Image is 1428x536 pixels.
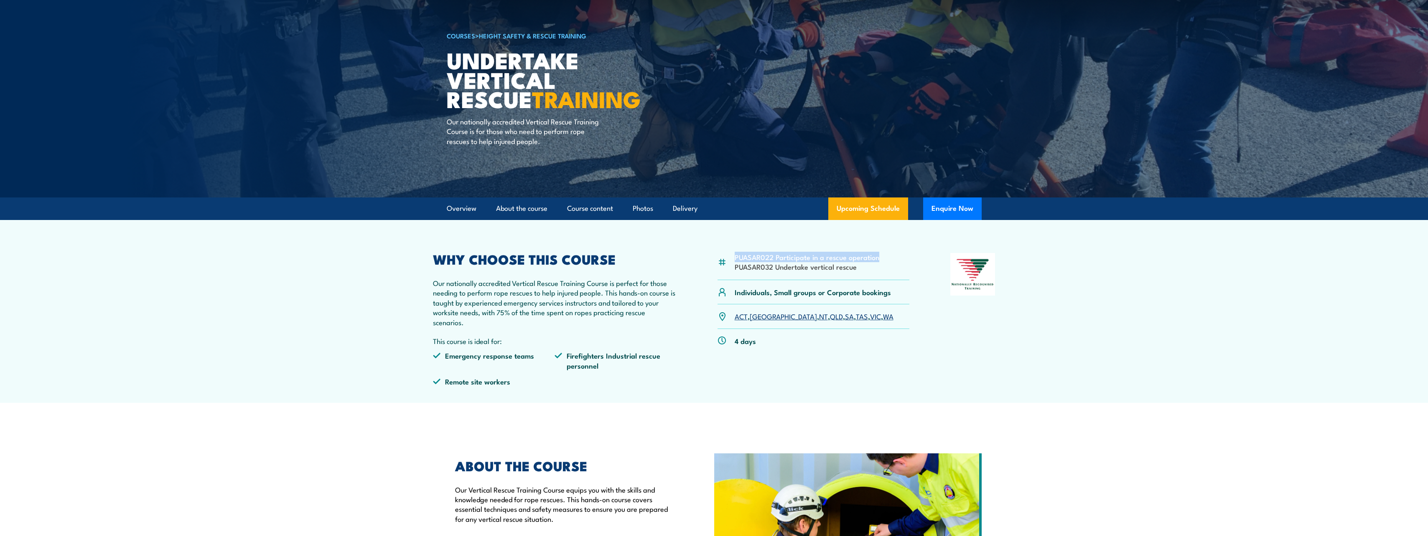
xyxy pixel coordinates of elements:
p: 4 days [735,336,756,346]
li: Emergency response teams [433,351,555,370]
a: Photos [633,197,653,220]
a: WA [883,311,893,321]
a: VIC [870,311,881,321]
p: , , , , , , , [735,311,893,321]
p: Our nationally accredited Vertical Rescue Training Course is perfect for those needing to perform... [433,278,677,327]
img: Nationally Recognised Training logo. [950,253,995,296]
strong: TRAINING [532,81,641,116]
li: Remote site workers [433,377,555,386]
a: COURSES [447,31,475,40]
li: Firefighters Industrial rescue personnel [555,351,677,370]
h6: > [447,30,653,40]
a: Upcoming Schedule [828,197,908,220]
button: Enquire Now [923,197,982,220]
h2: WHY CHOOSE THIS COURSE [433,253,677,265]
a: [GEOGRAPHIC_DATA] [750,311,817,321]
a: TAS [856,311,868,321]
p: Our Vertical Rescue Training Course equips you with the skills and knowledge needed for rope resc... [455,485,676,524]
a: About the course [496,197,547,220]
a: Overview [447,197,476,220]
a: Height Safety & Rescue Training [479,31,586,40]
p: This course is ideal for: [433,336,677,346]
li: PUASAR022 Participate in a rescue operation [735,252,879,262]
p: Our nationally accredited Vertical Rescue Training Course is for those who need to perform rope r... [447,116,599,146]
a: Delivery [673,197,697,220]
a: ACT [735,311,748,321]
a: QLD [830,311,843,321]
li: PUASAR032 Undertake vertical rescue [735,262,879,271]
a: SA [845,311,854,321]
a: NT [819,311,828,321]
h2: ABOUT THE COURSE [455,460,676,471]
p: Individuals, Small groups or Corporate bookings [735,287,891,297]
a: Course content [567,197,613,220]
h1: Undertake Vertical Rescue [447,50,653,109]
